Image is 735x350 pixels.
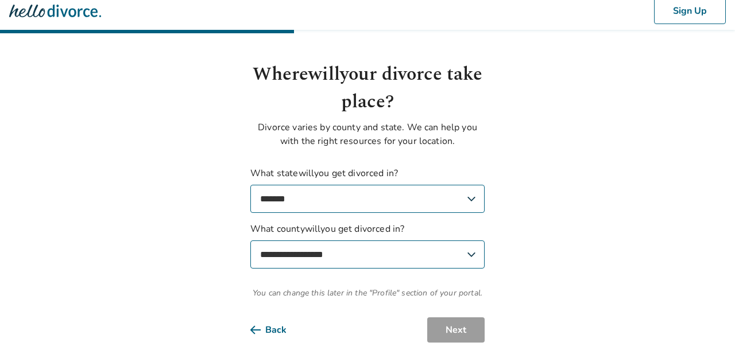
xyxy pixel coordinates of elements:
[250,166,485,213] label: What state will you get divorced in?
[250,287,485,299] span: You can change this later in the "Profile" section of your portal.
[250,120,485,148] p: Divorce varies by county and state. We can help you with the right resources for your location.
[250,61,485,116] h1: Where will your divorce take place?
[250,185,485,213] select: What statewillyou get divorced in?
[678,295,735,350] iframe: Chat Widget
[250,317,305,343] button: Back
[250,240,485,269] select: What countywillyou get divorced in?
[250,222,485,269] label: What county will you get divorced in?
[427,317,485,343] button: Next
